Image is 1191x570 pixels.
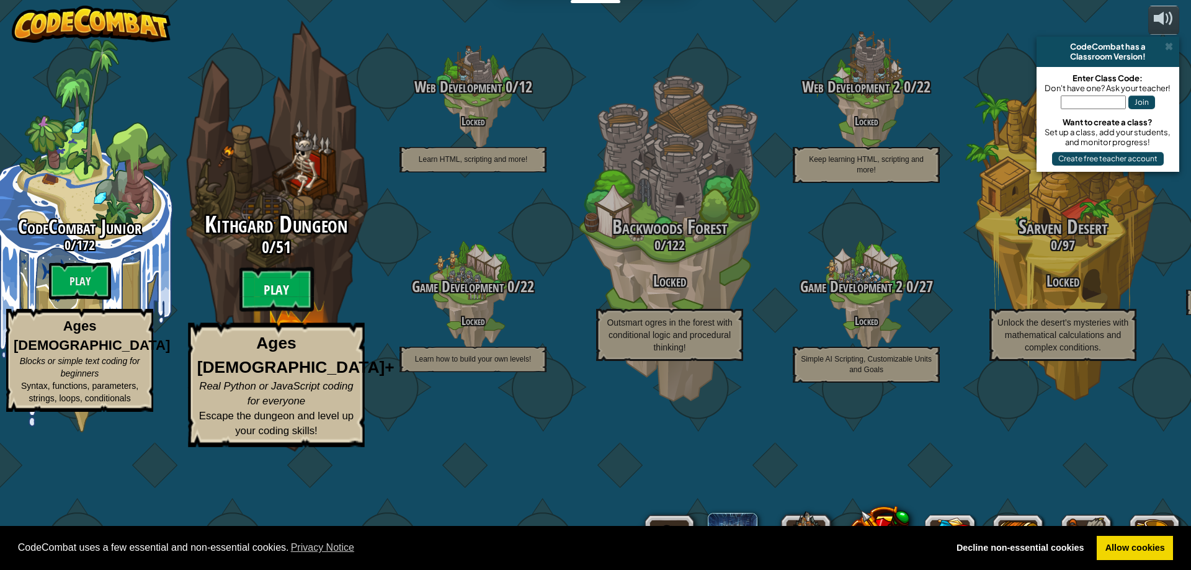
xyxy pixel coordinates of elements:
[948,536,1092,561] a: deny cookies
[197,334,395,376] strong: Ages [DEMOGRAPHIC_DATA]+
[412,276,504,297] span: Game Development
[289,538,357,557] a: learn more about cookies
[14,318,170,353] strong: Ages [DEMOGRAPHIC_DATA]
[1043,117,1173,127] div: Want to create a class?
[607,318,732,352] span: Outsmart ogres in the forest with conditional logic and procedural thinking!
[276,236,291,258] span: 51
[666,236,685,254] span: 122
[571,238,768,252] h3: /
[997,318,1128,352] span: Unlock the desert’s mysteries with mathematical calculations and complex conditions.
[1042,42,1174,51] div: CodeCombat has a
[1063,236,1075,254] span: 97
[375,79,571,96] h3: /
[18,538,939,557] span: CodeCombat uses a few essential and non-essential cookies.
[654,236,661,254] span: 0
[239,267,314,312] btn: Play
[801,355,932,374] span: Simple AI Scripting, Customizable Units and Goals
[76,236,95,254] span: 172
[199,380,353,407] span: Real Python or JavaScript coding for everyone
[20,356,140,378] span: Blocks or simple text coding for beginners
[504,276,514,297] span: 0
[903,276,913,297] span: 0
[12,6,171,43] img: CodeCombat - Learn how to code by playing a game
[1043,83,1173,93] div: Don't have one? Ask your teacher!
[1052,152,1164,166] button: Create free teacher account
[802,76,900,97] span: Web Development 2
[520,276,534,297] span: 22
[1043,127,1173,147] div: Set up a class, add your students, and monitor progress!
[375,115,571,127] h4: Locked
[1043,73,1173,83] div: Enter Class Code:
[571,273,768,290] h3: Locked
[1042,51,1174,61] div: Classroom Version!
[502,76,512,97] span: 0
[65,236,71,254] span: 0
[1128,96,1155,109] button: Join
[375,278,571,295] h3: /
[1097,536,1173,561] a: allow cookies
[414,76,502,97] span: Web Development
[415,355,531,363] span: Learn how to build your own levels!
[21,381,138,403] span: Syntax, functions, parameters, strings, loops, conditionals
[965,273,1161,290] h3: Locked
[768,115,965,127] h4: Locked
[375,315,571,327] h4: Locked
[205,208,347,241] span: Kithgard Dungeon
[18,213,141,240] span: CodeCombat Junior
[800,276,903,297] span: Game Development 2
[1019,213,1108,240] span: Sarven Desert
[965,238,1161,252] h3: /
[917,76,930,97] span: 22
[809,155,924,174] span: Keep learning HTML, scripting and more!
[49,262,111,300] btn: Play
[612,213,728,240] span: Backwoods Forest
[199,410,354,437] span: Escape the dungeon and level up your coding skills!
[1148,6,1179,35] button: Adjust volume
[919,276,933,297] span: 27
[158,238,394,256] h3: /
[900,76,911,97] span: 0
[768,315,965,327] h4: Locked
[1051,236,1057,254] span: 0
[768,79,965,96] h3: /
[262,236,269,258] span: 0
[519,76,532,97] span: 12
[419,155,527,164] span: Learn HTML, scripting and more!
[768,278,965,295] h3: /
